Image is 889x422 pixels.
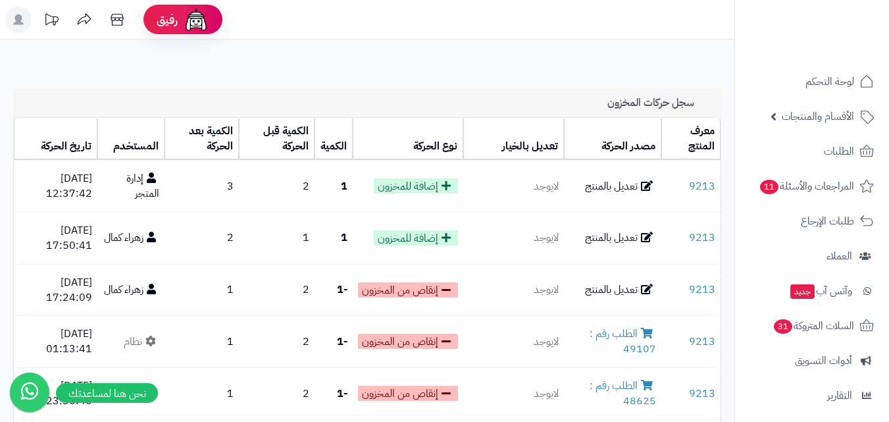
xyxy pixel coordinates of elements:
span: وآتس آب [789,282,852,300]
td: إدارة المتجر [97,161,165,212]
a: 9213 [689,386,715,402]
small: [DATE] 17:24:09 [46,275,92,305]
span: 11 [760,180,778,194]
span: لايوجد [534,386,559,402]
td: 1 [165,368,239,419]
a: لوحة التحكم [743,66,881,97]
span: 31 [774,319,792,334]
span: لوحة التحكم [805,72,854,91]
th: الكمية بعد الحركة [165,119,239,161]
th: نوع الحركة [353,119,463,161]
span: العملاء [826,247,852,265]
a: طلبات الإرجاع [743,205,881,237]
a: الطلبات [743,136,881,167]
small: [DATE] 12:37:42 [46,171,92,201]
a: 9213 [689,334,715,350]
strong: -1 [337,386,347,402]
span: طلبات الإرجاع [801,212,854,230]
th: تعديل بالخيار [463,119,564,161]
span: جديد [790,284,815,299]
span: إنقاص من المخزون [358,282,458,298]
strong: 1 [341,178,347,194]
a: الطلب رقم : 49107 [590,326,656,357]
a: التقارير [743,380,881,411]
span: أدوات التسويق [795,352,852,370]
a: 9213 [689,178,715,194]
a: المراجعات والأسئلة11 [743,171,881,202]
th: المستخدم [97,119,165,161]
a: 9213 [689,282,715,298]
a: السلات المتروكة31 [743,310,881,342]
small: [DATE] 23:36:46 [46,378,92,409]
td: 1 [165,265,239,316]
span: لايوجد [534,334,559,350]
td: تعديل بالمنتج [564,161,661,212]
th: الكمية قبل الحركة [239,119,315,161]
a: 9213 [689,230,715,246]
td: 2 [165,213,239,264]
a: تحديثات المنصة [35,7,68,36]
span: إنقاص من المخزون [358,334,458,349]
small: [DATE] 01:13:41 [46,326,92,357]
span: رفيق [157,12,178,28]
strong: -1 [337,334,347,350]
a: العملاء [743,240,881,272]
td: زهراء كمال [97,213,165,264]
td: 1 [239,213,315,264]
strong: 1 [341,230,347,246]
td: زهراء كمال [97,265,165,316]
span: إضافة للمخزون [374,178,458,194]
span: لايوجد [534,282,559,298]
th: معرف المنتج [661,119,721,161]
a: وآتس آبجديد [743,275,881,307]
span: الطلبات [824,142,854,161]
span: إنقاص من المخزون [358,386,458,401]
td: 1 [165,316,239,367]
th: تاريخ الحركة [14,119,97,161]
small: [DATE] 17:50:41 [46,223,92,253]
span: لايوجد [534,178,559,194]
td: تعديل بالمنتج [564,213,661,264]
td: 3 [165,161,239,212]
td: 2 [239,316,315,367]
th: مصدر الحركة [564,119,661,161]
span: نظام [124,334,159,350]
span: الأقسام والمنتجات [782,107,854,126]
span: السلات المتروكة [773,317,854,335]
a: أدوات التسويق [743,345,881,377]
span: لايوجد [534,230,559,246]
span: المراجعات والأسئلة [759,177,854,196]
strong: -1 [337,282,347,298]
td: تعديل بالمنتج [564,265,661,316]
td: 2 [239,368,315,419]
img: ai-face.png [183,7,209,33]
td: 2 [239,161,315,212]
th: الكمية [315,119,353,161]
span: إضافة للمخزون [374,230,458,246]
a: الطلب رقم : 48625 [590,378,656,409]
h3: سجل حركات المخزون [607,97,711,109]
td: 2 [239,265,315,316]
span: التقارير [827,386,852,405]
